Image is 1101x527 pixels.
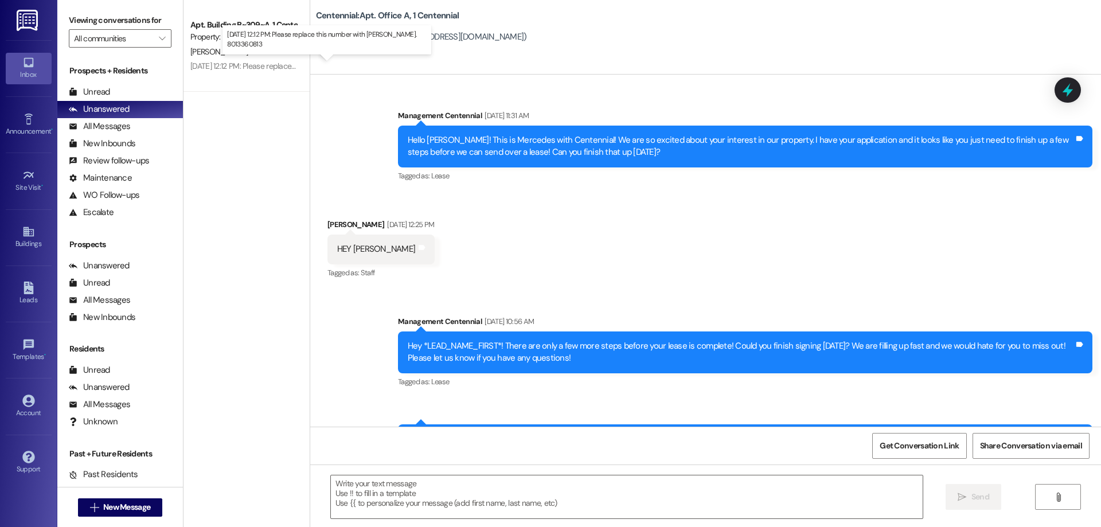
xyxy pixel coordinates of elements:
[69,381,130,393] div: Unanswered
[190,19,296,31] div: Apt. Building B~309~A, 1 Centennial
[103,501,150,513] span: New Message
[431,171,450,181] span: Lease
[227,30,427,49] p: [DATE] 12:12 PM: Please replace this number with [PERSON_NAME]. 8013360813
[51,126,53,134] span: •
[69,120,130,132] div: All Messages
[190,61,452,71] div: [DATE] 12:12 PM: Please replace this number with [PERSON_NAME]. 8013360813
[6,447,52,478] a: Support
[408,134,1074,159] div: Hello [PERSON_NAME]! This is Mercedes with Centennial! We are so excited about your interest in o...
[190,46,248,57] span: [PERSON_NAME]
[69,469,138,481] div: Past Residents
[57,65,183,77] div: Prospects + Residents
[6,391,52,422] a: Account
[190,31,296,43] div: Property: Centennial
[482,110,529,122] div: [DATE] 11:31 AM
[398,110,1092,126] div: Management Centennial
[6,335,52,366] a: Templates •
[973,433,1090,459] button: Share Conversation via email
[78,498,163,517] button: New Message
[958,493,966,502] i: 
[57,448,183,460] div: Past + Future Residents
[69,189,139,201] div: WO Follow-ups
[398,315,1092,331] div: Management Centennial
[946,484,1001,510] button: Send
[316,10,459,22] b: Centennial: Apt. Office A, 1 Centennial
[872,433,966,459] button: Get Conversation Link
[69,86,110,98] div: Unread
[482,315,534,327] div: [DATE] 10:56 AM
[327,218,435,235] div: [PERSON_NAME]
[159,34,165,43] i: 
[337,243,415,255] div: HEY [PERSON_NAME]
[1054,493,1063,502] i: 
[44,351,46,359] span: •
[69,206,114,218] div: Escalate
[69,155,149,167] div: Review follow-ups
[431,377,450,387] span: Lease
[69,103,130,115] div: Unanswered
[69,294,130,306] div: All Messages
[880,440,959,452] span: Get Conversation Link
[6,278,52,309] a: Leads
[17,10,40,31] img: ResiDesk Logo
[408,340,1074,365] div: Hey *LEAD_NAME_FIRST*! There are only a few more steps before your lease is complete! Could you f...
[41,182,43,190] span: •
[57,239,183,251] div: Prospects
[6,166,52,197] a: Site Visit •
[980,440,1082,452] span: Share Conversation via email
[971,491,989,503] span: Send
[74,29,153,48] input: All communities
[6,222,52,253] a: Buildings
[69,138,135,150] div: New Inbounds
[57,343,183,355] div: Residents
[69,364,110,376] div: Unread
[69,172,132,184] div: Maintenance
[90,503,99,512] i: 
[327,264,435,281] div: Tagged as:
[6,53,52,84] a: Inbox
[69,311,135,323] div: New Inbounds
[69,260,130,272] div: Unanswered
[69,399,130,411] div: All Messages
[398,167,1092,184] div: Tagged as:
[384,218,434,231] div: [DATE] 12:25 PM
[398,373,1092,390] div: Tagged as:
[69,416,118,428] div: Unknown
[69,277,110,289] div: Unread
[361,268,375,278] span: Staff
[69,11,171,29] label: Viewing conversations for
